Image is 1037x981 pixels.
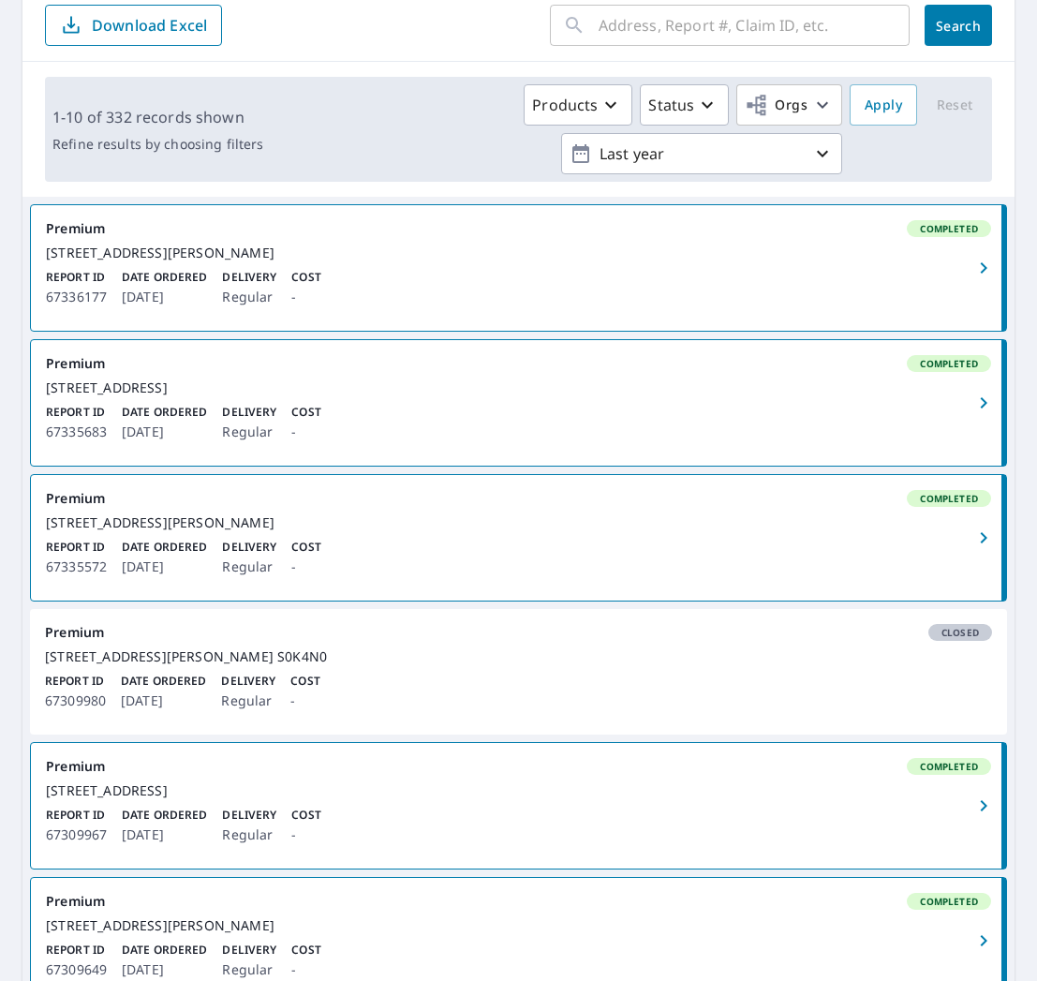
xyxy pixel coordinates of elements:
p: [DATE] [122,959,207,981]
p: Report ID [46,942,107,959]
p: Regular [222,556,276,578]
p: Cost [290,673,319,690]
p: 67336177 [46,286,107,308]
p: Refine results by choosing filters [52,136,263,153]
span: Completed [909,760,989,773]
p: Report ID [46,807,107,824]
p: Products [532,94,598,116]
span: Apply [865,94,902,117]
p: Cost [291,404,320,421]
p: [DATE] [122,556,207,578]
p: - [290,690,319,712]
p: 67335683 [46,421,107,443]
button: Download Excel [45,5,222,46]
span: Search [940,17,977,35]
a: PremiumCompleted[STREET_ADDRESS]Report ID67335683Date Ordered[DATE]DeliveryRegularCost- [31,340,1006,466]
a: PremiumClosed[STREET_ADDRESS][PERSON_NAME] S0K4N0Report ID67309980Date Ordered[DATE]DeliveryRegul... [30,609,1007,735]
p: [DATE] [122,421,207,443]
button: Last year [561,133,842,174]
p: Date Ordered [122,942,207,959]
p: [DATE] [122,286,207,308]
p: Regular [222,959,276,981]
p: 67309967 [46,824,107,846]
p: Delivery [222,269,276,286]
span: Completed [909,222,989,235]
p: Delivery [222,807,276,824]
p: Date Ordered [122,269,207,286]
p: Delivery [222,539,276,556]
p: - [291,286,320,308]
p: Status [648,94,694,116]
p: Delivery [222,404,276,421]
div: [STREET_ADDRESS] [46,379,991,396]
button: Orgs [736,84,842,126]
p: Report ID [46,539,107,556]
div: [STREET_ADDRESS][PERSON_NAME] [46,917,991,934]
p: - [291,556,320,578]
a: PremiumCompleted[STREET_ADDRESS][PERSON_NAME]Report ID67335572Date Ordered[DATE]DeliveryRegularCost- [31,475,1006,601]
div: Premium [45,624,992,641]
p: Date Ordered [122,539,207,556]
p: [DATE] [121,690,206,712]
p: Date Ordered [121,673,206,690]
p: Cost [291,539,320,556]
div: Premium [46,490,991,507]
p: 67335572 [46,556,107,578]
p: Last year [592,138,811,171]
p: Regular [222,286,276,308]
div: [STREET_ADDRESS][PERSON_NAME] [46,245,991,261]
span: Completed [909,357,989,370]
div: Premium [46,220,991,237]
a: PremiumCompleted[STREET_ADDRESS][PERSON_NAME]Report ID67336177Date Ordered[DATE]DeliveryRegularCost- [31,205,1006,331]
div: Premium [46,355,991,372]
button: Search [925,5,992,46]
button: Products [524,84,632,126]
p: Regular [221,690,275,712]
p: 67309980 [45,690,106,712]
p: Delivery [221,673,275,690]
button: Status [640,84,729,126]
span: Closed [930,626,990,639]
span: Completed [909,895,989,908]
p: - [291,421,320,443]
p: Delivery [222,942,276,959]
span: Orgs [745,94,807,117]
div: Premium [46,758,991,775]
p: Regular [222,421,276,443]
p: Report ID [46,269,107,286]
a: PremiumCompleted[STREET_ADDRESS]Report ID67309967Date Ordered[DATE]DeliveryRegularCost- [31,743,1006,869]
p: - [291,824,320,846]
p: Date Ordered [122,404,207,421]
p: - [291,959,320,981]
p: [DATE] [122,824,207,846]
p: Report ID [45,673,106,690]
div: [STREET_ADDRESS] [46,782,991,799]
button: Apply [850,84,917,126]
p: Cost [291,942,320,959]
p: 1-10 of 332 records shown [52,106,263,128]
p: Cost [291,269,320,286]
div: Premium [46,893,991,910]
p: Cost [291,807,320,824]
p: Download Excel [92,15,207,36]
div: [STREET_ADDRESS][PERSON_NAME] S0K4N0 [45,648,992,665]
p: Date Ordered [122,807,207,824]
div: [STREET_ADDRESS][PERSON_NAME] [46,514,991,531]
span: Completed [909,492,989,505]
p: Report ID [46,404,107,421]
p: 67309649 [46,959,107,981]
p: Regular [222,824,276,846]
